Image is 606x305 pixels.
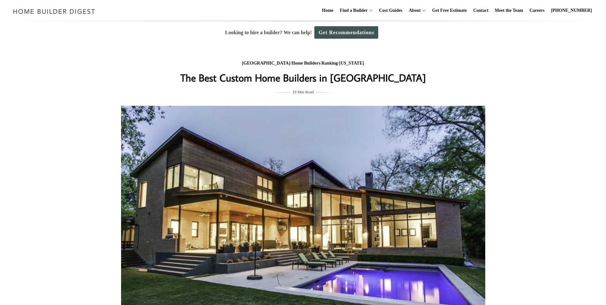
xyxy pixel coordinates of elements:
a: Cost Guides [377,0,405,21]
div: / / / [176,59,431,67]
a: Home [319,0,336,21]
a: Meet the Team [492,0,526,21]
a: [US_STATE] [339,61,364,66]
img: Home Builder Digest [10,5,98,18]
a: Ranking [321,61,338,66]
a: Get Free Estimate [430,0,470,21]
a: About [406,0,420,21]
a: Home Builders [292,61,320,66]
a: [GEOGRAPHIC_DATA] [242,61,290,66]
a: Find a Builder [337,0,368,21]
h1: The Best Custom Home Builders in [GEOGRAPHIC_DATA] [176,70,431,85]
a: Careers [527,0,547,21]
a: [PHONE_NUMBER] [548,0,594,21]
span: 19 Min Read [292,89,314,96]
a: Contact [471,0,491,21]
a: Get Recommendations [314,26,378,39]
